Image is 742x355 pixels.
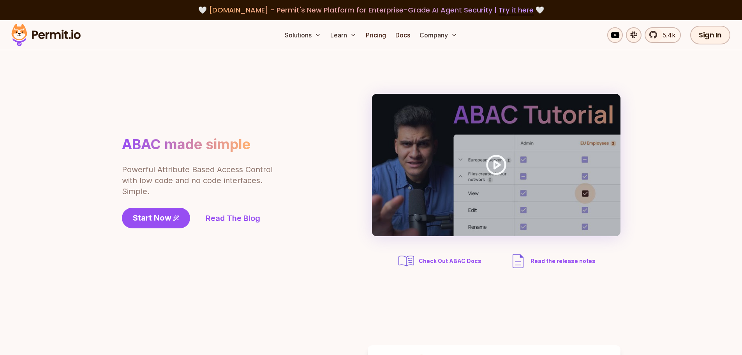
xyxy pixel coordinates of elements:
img: Permit logo [8,22,84,48]
a: Start Now [122,208,190,228]
a: Try it here [499,5,534,15]
p: Powerful Attribute Based Access Control with low code and no code interfaces. Simple. [122,164,274,197]
a: Read the release notes [509,252,596,270]
a: 5.4k [645,27,681,43]
img: description [509,252,527,270]
a: Read The Blog [206,213,260,224]
span: Check Out ABAC Docs [419,257,481,265]
h1: ABAC made simple [122,136,250,153]
img: abac docs [397,252,416,270]
button: Solutions [282,27,324,43]
a: Sign In [690,26,730,44]
span: [DOMAIN_NAME] - Permit's New Platform for Enterprise-Grade AI Agent Security | [209,5,534,15]
a: Check Out ABAC Docs [397,252,484,270]
span: Start Now [133,212,171,223]
button: Learn [327,27,360,43]
div: 🤍 🤍 [19,5,723,16]
button: Company [416,27,460,43]
span: 5.4k [658,30,675,40]
a: Docs [392,27,413,43]
a: Pricing [363,27,389,43]
span: Read the release notes [531,257,596,265]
